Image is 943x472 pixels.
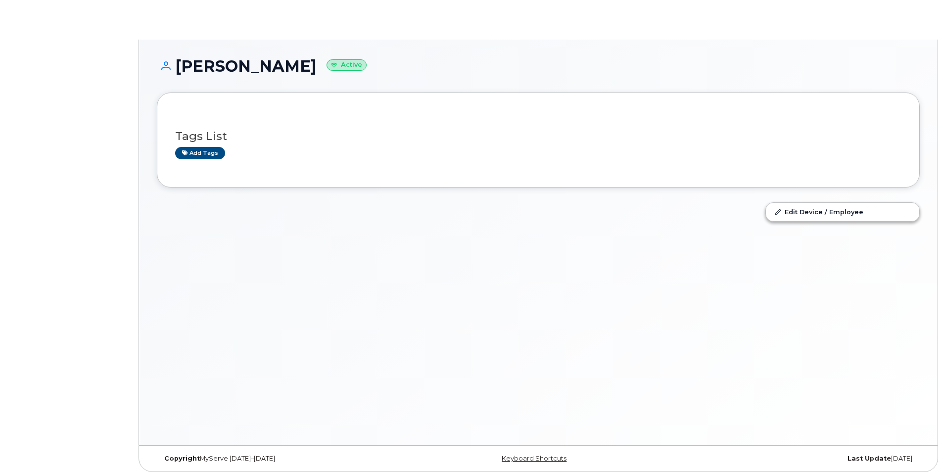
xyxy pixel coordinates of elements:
[175,147,225,159] a: Add tags
[766,203,919,221] a: Edit Device / Employee
[848,455,891,462] strong: Last Update
[157,455,411,463] div: MyServe [DATE]–[DATE]
[175,130,901,142] h3: Tags List
[502,455,566,462] a: Keyboard Shortcuts
[157,57,920,75] h1: [PERSON_NAME]
[665,455,920,463] div: [DATE]
[327,59,367,71] small: Active
[164,455,200,462] strong: Copyright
